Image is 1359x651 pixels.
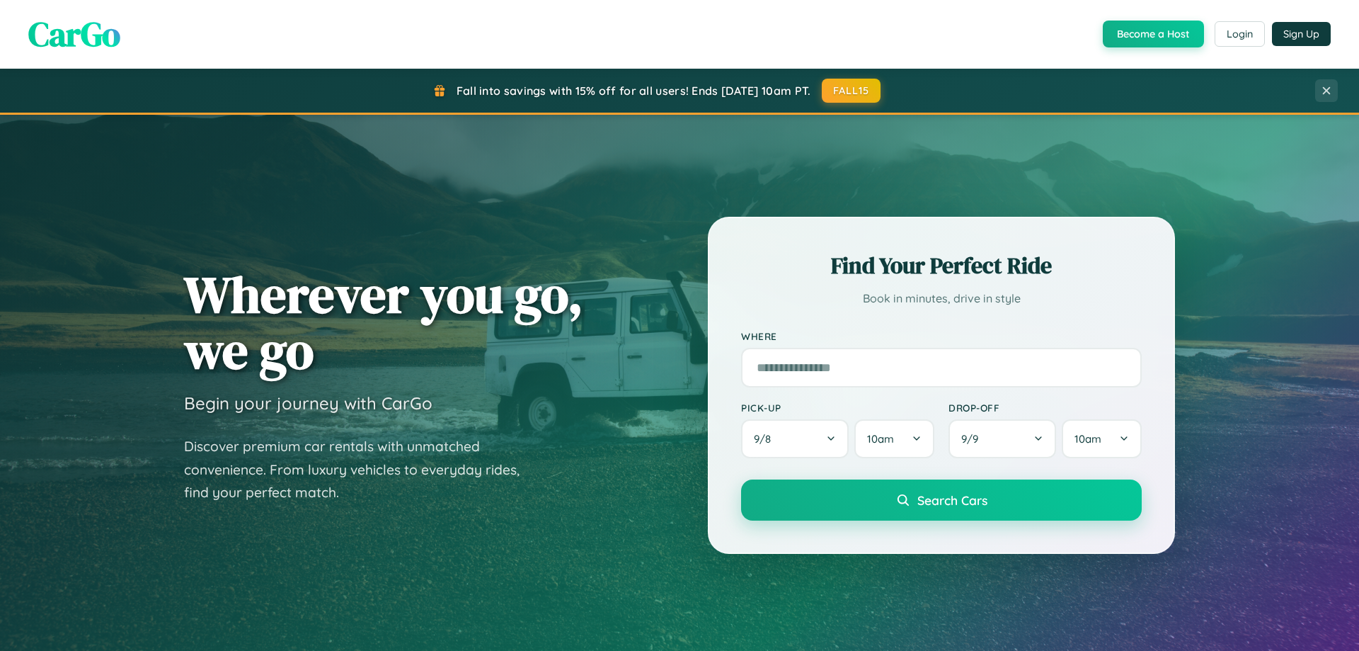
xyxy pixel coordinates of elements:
[754,432,778,446] span: 9 / 8
[867,432,894,446] span: 10am
[741,402,934,414] label: Pick-up
[184,266,583,378] h1: Wherever you go, we go
[1215,21,1265,47] button: Login
[1062,419,1142,458] button: 10am
[948,402,1142,414] label: Drop-off
[184,435,538,504] p: Discover premium car rentals with unmatched convenience. From luxury vehicles to everyday rides, ...
[948,419,1056,458] button: 9/9
[961,432,985,446] span: 9 / 9
[741,419,849,458] button: 9/8
[741,480,1142,521] button: Search Cars
[822,79,881,103] button: FALL15
[457,84,811,98] span: Fall into savings with 15% off for all users! Ends [DATE] 10am PT.
[917,492,987,508] span: Search Cars
[28,11,120,57] span: CarGo
[1272,22,1331,46] button: Sign Up
[854,419,934,458] button: 10am
[1074,432,1101,446] span: 10am
[184,392,432,414] h3: Begin your journey with CarGo
[741,250,1142,281] h2: Find Your Perfect Ride
[741,288,1142,309] p: Book in minutes, drive in style
[1103,21,1204,47] button: Become a Host
[741,330,1142,342] label: Where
